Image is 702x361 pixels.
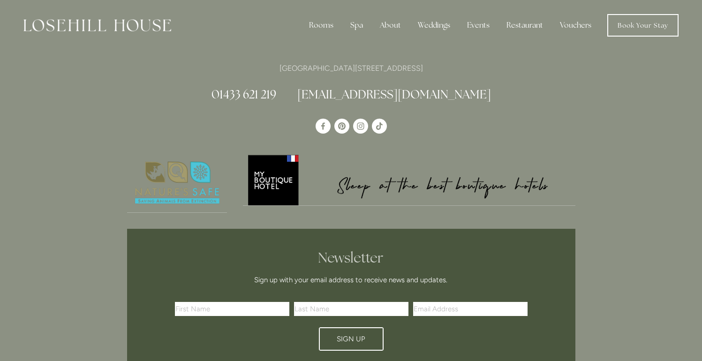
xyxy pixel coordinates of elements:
[319,327,384,351] button: Sign Up
[410,16,458,35] div: Weddings
[607,14,679,37] a: Book Your Stay
[243,153,575,206] a: My Boutique Hotel - Logo
[334,119,349,134] a: Pinterest
[302,16,341,35] div: Rooms
[372,16,408,35] div: About
[127,153,227,213] a: Nature's Safe - Logo
[127,153,227,212] img: Nature's Safe - Logo
[178,249,524,266] h2: Newsletter
[343,16,370,35] div: Spa
[178,274,524,286] p: Sign up with your email address to receive news and updates.
[297,87,491,102] a: [EMAIL_ADDRESS][DOMAIN_NAME]
[243,153,575,205] img: My Boutique Hotel - Logo
[353,119,368,134] a: Instagram
[372,119,387,134] a: TikTok
[23,19,171,31] img: Losehill House
[337,335,365,343] span: Sign Up
[316,119,331,134] a: Losehill House Hotel & Spa
[127,62,575,75] p: [GEOGRAPHIC_DATA][STREET_ADDRESS]
[175,302,289,316] input: First Name
[552,16,599,35] a: Vouchers
[211,87,276,102] a: 01433 621 219
[413,302,528,316] input: Email Address
[460,16,497,35] div: Events
[499,16,551,35] div: Restaurant
[294,302,408,316] input: Last Name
